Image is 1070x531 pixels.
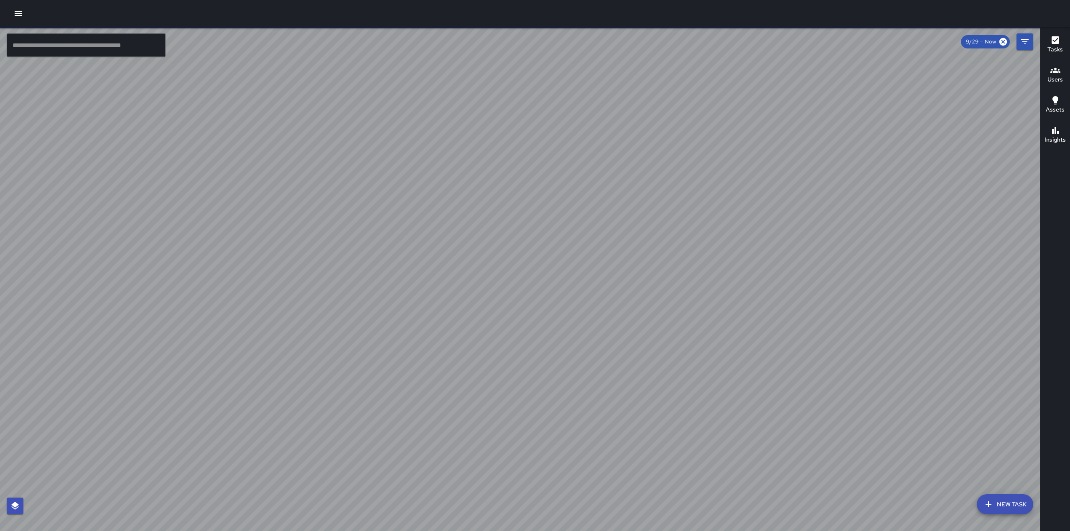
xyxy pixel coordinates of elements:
button: Tasks [1040,30,1070,60]
button: Assets [1040,90,1070,120]
button: Users [1040,60,1070,90]
h6: Assets [1046,105,1065,114]
button: New Task [977,494,1033,514]
h6: Tasks [1047,45,1063,54]
button: Insights [1040,120,1070,150]
div: 9/29 — Now [961,35,1010,48]
h6: Users [1047,75,1063,84]
button: Filters [1016,33,1033,50]
span: 9/29 — Now [961,38,1001,46]
h6: Insights [1045,135,1066,145]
